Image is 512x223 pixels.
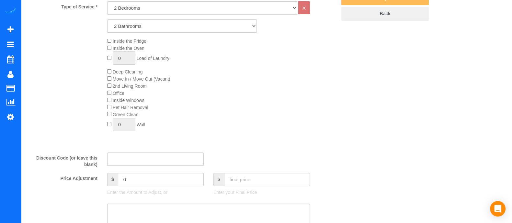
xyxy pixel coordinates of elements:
[113,69,143,74] span: Deep Cleaning
[113,39,146,44] span: Inside the Fridge
[23,173,102,182] label: Price Adjustment
[107,173,118,186] span: $
[137,56,169,61] span: Load of Laundry
[490,201,506,217] div: Open Intercom Messenger
[113,98,144,103] span: Inside Windows
[213,173,224,186] span: $
[224,173,310,186] input: final price
[4,6,17,16] img: Automaid Logo
[113,105,148,110] span: Pet Hair Removal
[213,189,310,195] p: Enter your Final Price
[107,189,204,195] p: Enter the Amount to Adjust, or
[23,1,102,10] label: Type of Service *
[113,46,144,51] span: Inside the Oven
[113,76,170,82] span: Move In / Move Out (Vacant)
[137,122,145,127] span: Wall
[23,152,102,168] label: Discount Code (or leave this blank)
[341,7,429,20] a: Back
[113,91,124,96] span: Office
[113,84,147,89] span: 2nd Living Room
[113,112,138,117] span: Green Clean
